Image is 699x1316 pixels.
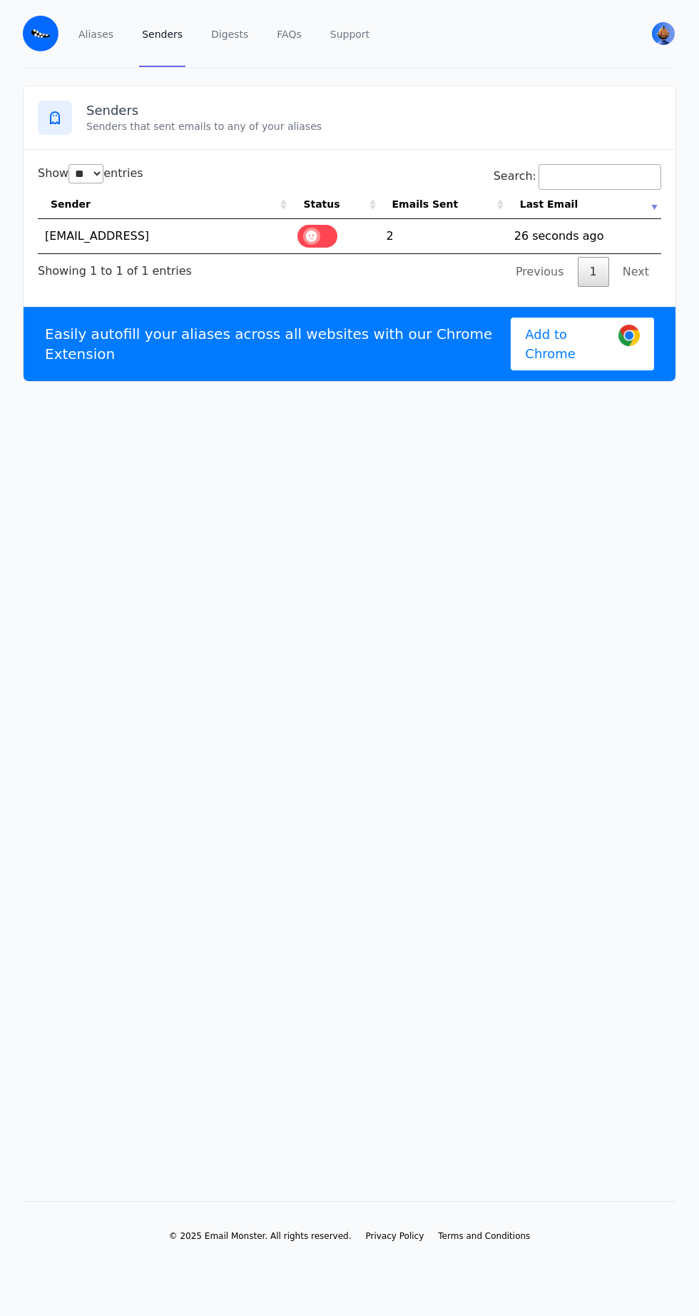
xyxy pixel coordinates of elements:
[38,190,290,219] th: Sender: activate to sort column ascending
[68,164,103,183] select: Showentries
[652,22,675,45] img: Dawn's Avatar
[38,166,143,180] label: Show entries
[379,219,507,253] td: 2
[438,1230,530,1242] a: Terms and Conditions
[86,119,661,133] p: Senders that sent emails to any of your aliases
[290,190,379,219] th: Status: activate to sort column ascending
[366,1230,424,1242] a: Privacy Policy
[525,325,608,363] span: Add to Chrome
[38,254,192,280] div: Showing 1 to 1 of 1 entries
[366,1231,424,1241] span: Privacy Policy
[169,1230,352,1242] li: © 2025 Email Monster. All rights reserved.
[611,257,661,287] a: Next
[578,257,609,287] a: 1
[507,190,661,219] th: Last Email: activate to sort column ascending
[650,21,676,46] button: User menu
[438,1231,530,1241] span: Terms and Conditions
[38,219,290,253] td: [EMAIL_ADDRESS]
[45,324,511,364] p: Easily autofill your aliases across all websites with our Chrome Extension
[539,164,661,190] input: Search:
[86,102,661,119] h3: Senders
[379,190,507,219] th: Emails Sent: activate to sort column ascending
[618,325,640,346] img: Google Chrome Logo
[23,16,58,51] img: Email Monster
[507,219,661,253] td: 26 seconds ago
[494,169,661,183] label: Search:
[511,318,654,370] a: Add to Chrome
[504,257,576,287] a: Previous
